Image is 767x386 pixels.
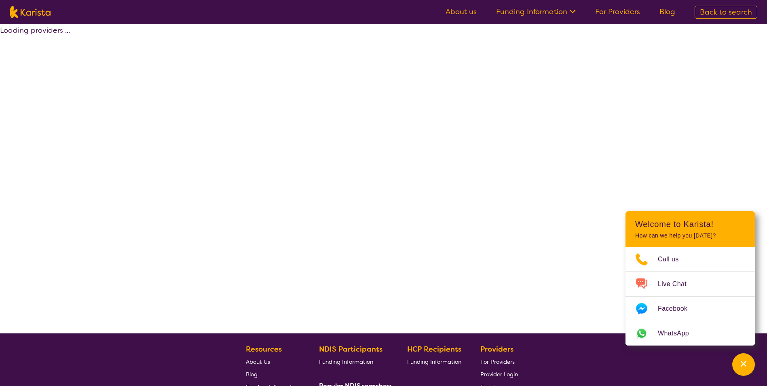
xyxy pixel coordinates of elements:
[246,371,258,378] span: Blog
[595,7,640,17] a: For Providers
[659,7,675,17] a: Blog
[625,247,755,346] ul: Choose channel
[246,344,282,354] b: Resources
[407,344,461,354] b: HCP Recipients
[446,7,477,17] a: About us
[10,6,51,18] img: Karista logo
[480,358,515,365] span: For Providers
[319,358,373,365] span: Funding Information
[246,355,300,368] a: About Us
[625,211,755,346] div: Channel Menu
[319,355,389,368] a: Funding Information
[480,371,518,378] span: Provider Login
[658,327,699,339] span: WhatsApp
[625,321,755,346] a: Web link opens in a new tab.
[480,355,518,368] a: For Providers
[246,358,270,365] span: About Us
[246,368,300,380] a: Blog
[496,7,576,17] a: Funding Information
[480,368,518,380] a: Provider Login
[635,232,745,239] p: How can we help you [DATE]?
[658,278,696,290] span: Live Chat
[695,6,757,19] a: Back to search
[658,303,697,315] span: Facebook
[407,358,461,365] span: Funding Information
[319,344,382,354] b: NDIS Participants
[700,7,752,17] span: Back to search
[732,353,755,376] button: Channel Menu
[407,355,461,368] a: Funding Information
[635,219,745,229] h2: Welcome to Karista!
[480,344,513,354] b: Providers
[658,253,689,265] span: Call us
